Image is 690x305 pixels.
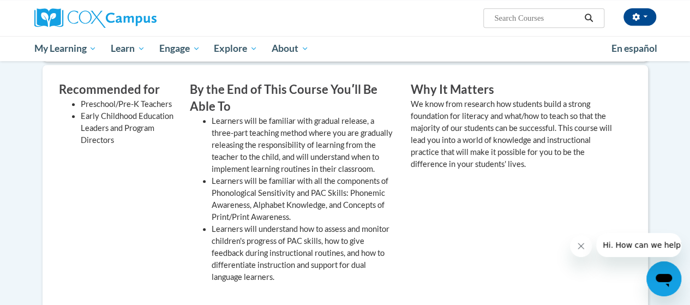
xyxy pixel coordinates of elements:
[207,36,265,61] a: Explore
[596,233,681,257] iframe: Message from company
[212,115,394,175] li: Learners will be familiar with gradual release, a three-part teaching method where you are gradua...
[27,36,104,61] a: My Learning
[7,8,88,16] span: Hi. How can we help?
[623,8,656,26] button: Account Settings
[265,36,316,61] a: About
[493,11,580,25] input: Search Courses
[646,261,681,296] iframe: Button to launch messaging window
[104,36,152,61] a: Learn
[111,42,145,55] span: Learn
[159,42,200,55] span: Engage
[214,42,257,55] span: Explore
[604,37,664,60] a: En español
[152,36,207,61] a: Engage
[34,8,157,28] img: Cox Campus
[411,99,612,169] value: We know from research how students build a strong foundation for literacy and what/how to teach s...
[81,110,173,146] li: Early Childhood Education Leaders and Program Directors
[26,36,664,61] div: Main menu
[212,223,394,283] li: Learners will understand how to assess and monitor children's progress of PAC skills, how to give...
[34,8,231,28] a: Cox Campus
[81,98,173,110] li: Preschool/Pre-K Teachers
[59,81,173,98] h3: Recommended for
[272,42,309,55] span: About
[580,11,597,25] button: Search
[190,81,394,115] h3: By the End of This Course Youʹll Be Able To
[34,42,97,55] span: My Learning
[611,43,657,54] span: En español
[411,81,615,98] h3: Why It Matters
[212,175,394,223] li: Learners will be familiar with all the components of Phonological Sensitivity and PAC Skills: Pho...
[570,235,592,257] iframe: Close message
